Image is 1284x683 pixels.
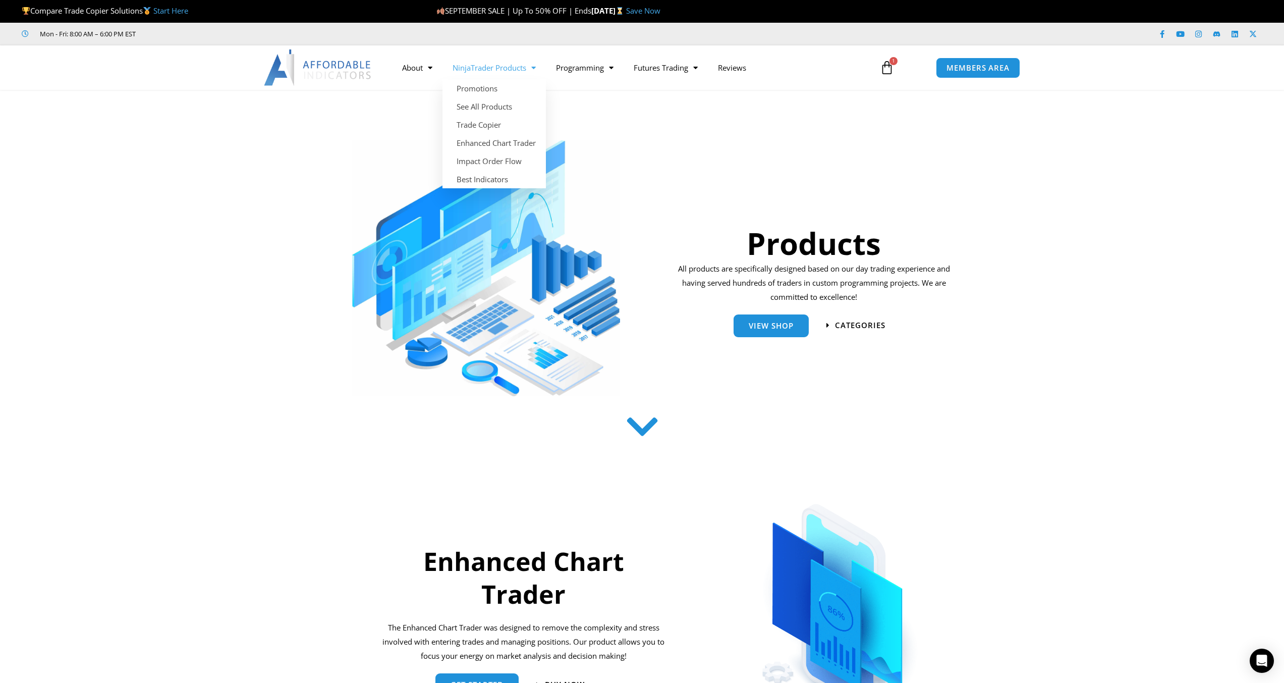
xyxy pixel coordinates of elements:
a: Save Now [626,6,660,16]
a: Futures Trading [624,56,708,79]
ul: NinjaTrader Products [442,79,546,188]
span: SEPTEMBER SALE | Up To 50% OFF | Ends [436,6,591,16]
h1: Products [675,222,954,265]
p: The Enhanced Chart Trader was designed to remove the complexity and stress involved with entering... [381,621,666,663]
a: See All Products [442,97,546,116]
a: NinjaTrader Products [442,56,546,79]
img: 🏆 [22,7,30,15]
span: Compare Trade Copier Solutions [22,6,188,16]
img: 🥇 [143,7,151,15]
a: View Shop [734,314,809,337]
a: MEMBERS AREA [936,58,1020,78]
span: 1 [889,57,898,65]
a: Start Here [153,6,188,16]
nav: Menu [392,56,868,79]
div: Open Intercom Messenger [1250,649,1274,673]
a: Programming [546,56,624,79]
span: MEMBERS AREA [946,64,1010,72]
img: LogoAI | Affordable Indicators – NinjaTrader [264,49,372,86]
a: About [392,56,442,79]
a: Best Indicators [442,170,546,188]
iframe: Customer reviews powered by Trustpilot [150,29,301,39]
a: 1 [865,53,909,82]
a: Impact Order Flow [442,152,546,170]
span: View Shop [749,322,794,330]
img: ProductsSection scaled | Affordable Indicators – NinjaTrader [352,140,620,396]
a: Reviews [708,56,756,79]
img: 🍂 [437,7,444,15]
span: categories [835,322,885,329]
a: Trade Copier [442,116,546,134]
h2: Enhanced Chart Trader [381,545,666,611]
p: All products are specifically designed based on our day trading experience and having served hund... [675,262,954,304]
strong: [DATE] [591,6,626,16]
a: categories [826,322,885,329]
img: ⌛ [616,7,624,15]
a: Promotions [442,79,546,97]
span: Mon - Fri: 8:00 AM – 6:00 PM EST [37,28,136,40]
a: Enhanced Chart Trader [442,134,546,152]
